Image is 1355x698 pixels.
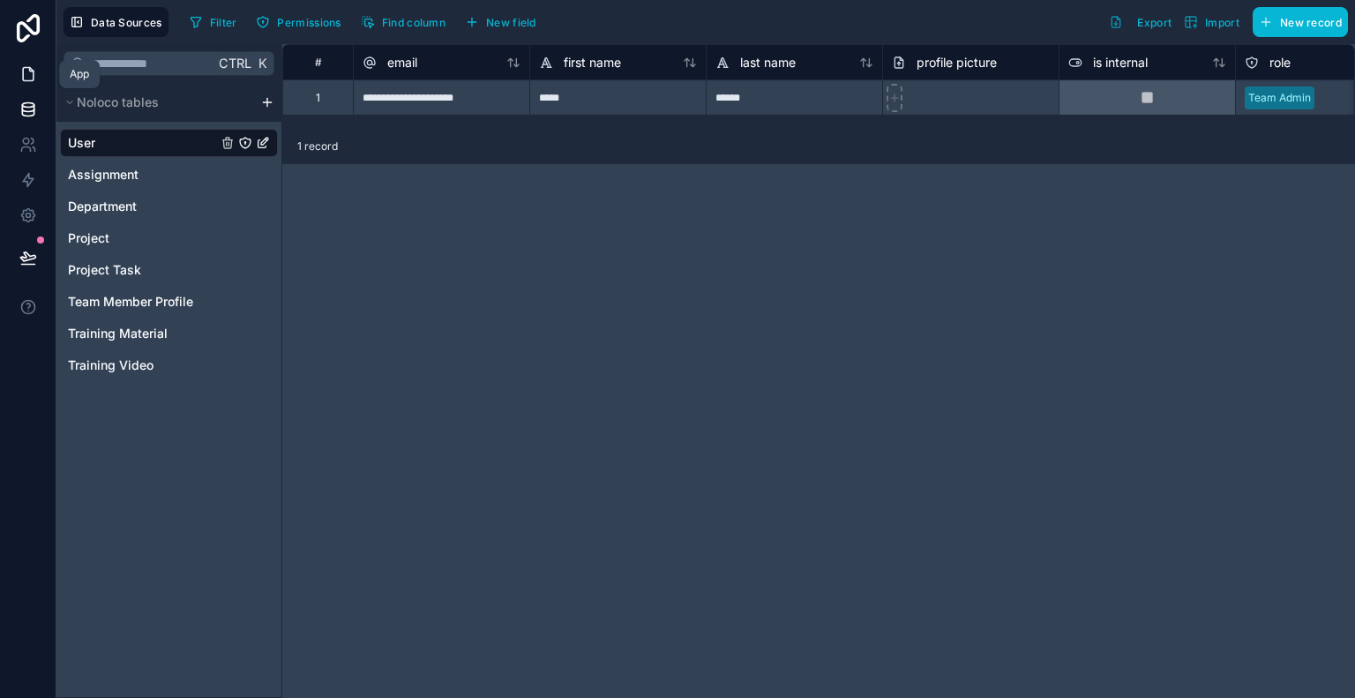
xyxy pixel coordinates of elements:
[91,16,162,29] span: Data Sources
[382,16,445,29] span: Find column
[1205,16,1239,29] span: Import
[277,16,341,29] span: Permissions
[256,57,268,70] span: K
[250,9,347,35] button: Permissions
[296,56,340,69] div: #
[387,54,417,71] span: email
[250,9,354,35] a: Permissions
[917,54,997,71] span: profile picture
[64,7,168,37] button: Data Sources
[355,9,452,35] button: Find column
[1103,7,1178,37] button: Export
[210,16,237,29] span: Filter
[1093,54,1148,71] span: is internal
[1248,90,1311,106] div: Team Admin
[1137,16,1172,29] span: Export
[1178,7,1246,37] button: Import
[217,52,253,74] span: Ctrl
[1269,54,1291,71] span: role
[1280,16,1342,29] span: New record
[70,67,89,81] div: App
[486,16,536,29] span: New field
[459,9,543,35] button: New field
[1253,7,1348,37] button: New record
[564,54,621,71] span: first name
[1246,7,1348,37] a: New record
[740,54,796,71] span: last name
[183,9,243,35] button: Filter
[316,91,320,105] div: 1
[297,139,338,154] span: 1 record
